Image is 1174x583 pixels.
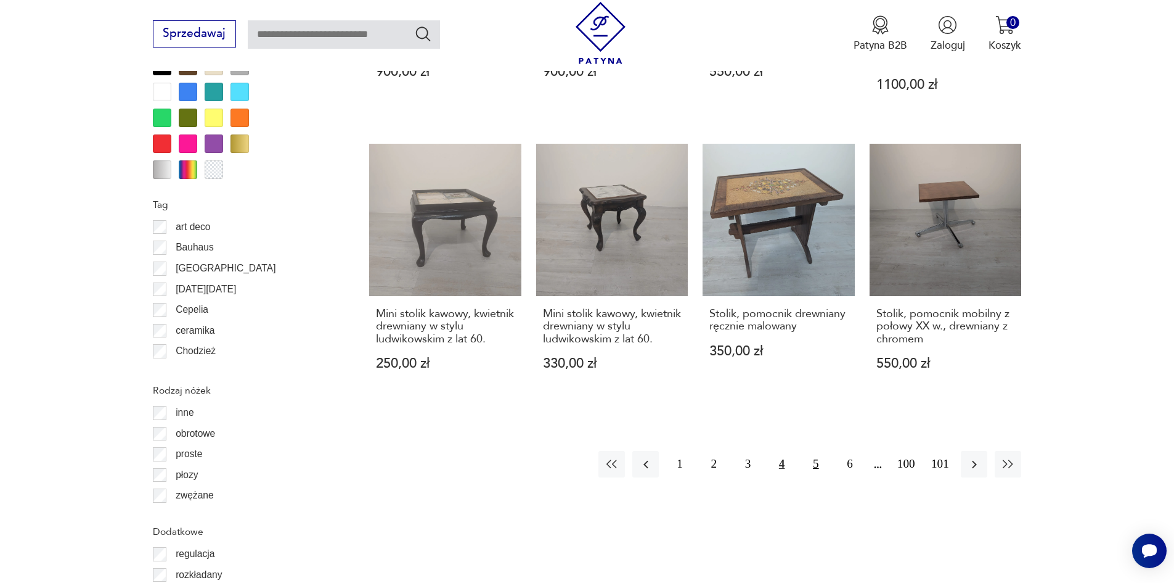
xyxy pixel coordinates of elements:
[995,15,1014,35] img: Ikona koszyka
[701,451,727,478] button: 2
[931,15,965,52] button: Zaloguj
[735,451,761,478] button: 3
[176,302,208,318] p: Cepelia
[1132,534,1167,568] iframe: Smartsupp widget button
[931,38,965,52] p: Zaloguj
[536,144,688,399] a: Mini stolik kawowy, kwietnik drewniany w stylu ludwikowskim z lat 60.Mini stolik kawowy, kwietnik...
[703,144,855,399] a: Stolik, pomocnik drewniany ręcznie malowanyStolik, pomocnik drewniany ręcznie malowany350,00 zł
[176,343,216,359] p: Chodzież
[153,382,334,399] p: Rodzaj nóżek
[176,323,214,339] p: ceramika
[871,15,890,35] img: Ikona medalu
[543,308,682,345] h3: Mini stolik kawowy, kwietnik drewniany w stylu ludwikowskim z lat 60.
[927,451,953,478] button: 101
[1006,16,1019,29] div: 0
[876,78,1015,91] p: 1100,00 zł
[854,15,907,52] button: Patyna B2B
[802,451,829,478] button: 5
[543,65,682,78] p: 900,00 zł
[870,144,1022,399] a: Stolik, pomocnik mobilny z połowy XX w., drewniany z chromemStolik, pomocnik mobilny z połowy XX ...
[176,281,236,297] p: [DATE][DATE]
[854,15,907,52] a: Ikona medaluPatyna B2B
[854,38,907,52] p: Patyna B2B
[153,20,236,48] button: Sprzedawaj
[893,451,919,478] button: 100
[153,30,236,39] a: Sprzedawaj
[768,451,795,478] button: 4
[876,357,1015,370] p: 550,00 zł
[989,38,1021,52] p: Koszyk
[153,197,334,213] p: Tag
[176,546,214,562] p: regulacja
[989,15,1021,52] button: 0Koszyk
[176,364,213,380] p: Ćmielów
[176,239,214,255] p: Bauhaus
[709,65,848,78] p: 550,00 zł
[414,25,432,43] button: Szukaj
[176,487,214,503] p: zwężane
[176,426,215,442] p: obrotowe
[176,467,198,483] p: płozy
[369,144,521,399] a: Mini stolik kawowy, kwietnik drewniany w stylu ludwikowskim z lat 60.Mini stolik kawowy, kwietnik...
[938,15,957,35] img: Ikonka użytkownika
[176,567,222,583] p: rozkładany
[153,524,334,540] p: Dodatkowe
[376,357,515,370] p: 250,00 zł
[709,345,848,358] p: 350,00 zł
[176,260,275,276] p: [GEOGRAPHIC_DATA]
[176,219,210,235] p: art deco
[876,308,1015,345] h3: Stolik, pomocnik mobilny z połowy XX w., drewniany z chromem
[543,357,682,370] p: 330,00 zł
[176,446,202,462] p: proste
[666,451,693,478] button: 1
[176,405,194,421] p: inne
[376,308,515,345] h3: Mini stolik kawowy, kwietnik drewniany w stylu ludwikowskim z lat 60.
[376,65,515,78] p: 900,00 zł
[836,451,863,478] button: 6
[709,308,848,333] h3: Stolik, pomocnik drewniany ręcznie malowany
[569,2,632,64] img: Patyna - sklep z meblami i dekoracjami vintage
